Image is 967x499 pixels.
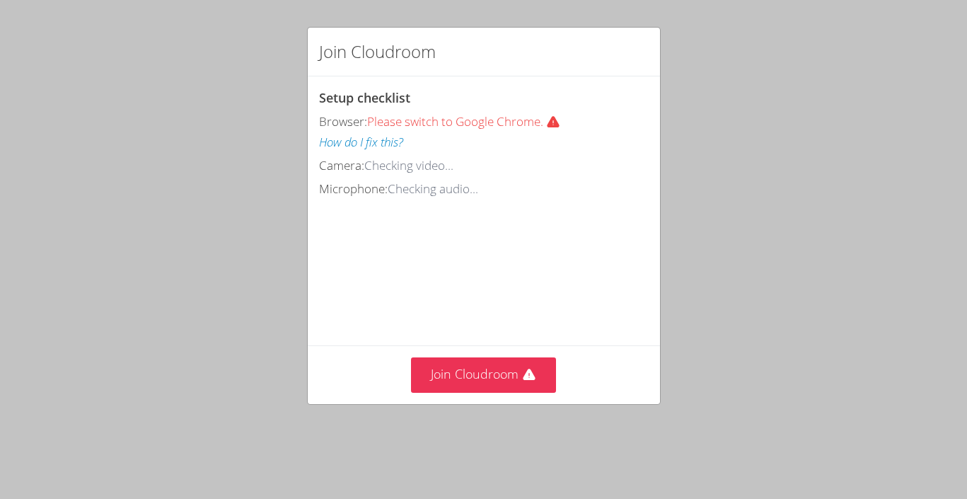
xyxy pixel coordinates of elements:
span: Microphone: [319,180,388,197]
span: Please switch to Google Chrome. [367,113,572,130]
button: Join Cloudroom [411,357,556,392]
span: Checking video... [364,157,453,173]
span: Browser: [319,113,367,130]
button: How do I fix this? [319,132,403,153]
span: Camera: [319,157,364,173]
h2: Join Cloudroom [319,39,436,64]
span: Setup checklist [319,89,410,106]
span: Checking audio... [388,180,478,197]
